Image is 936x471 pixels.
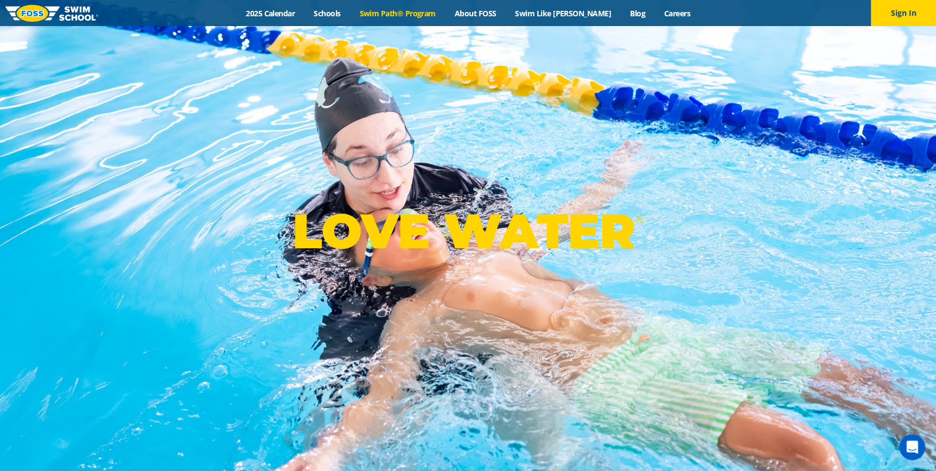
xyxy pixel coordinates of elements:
sup: ® [635,213,644,227]
img: FOSS Swim School Logo [5,5,98,22]
a: Blog [620,8,654,18]
a: 2025 Calendar [237,8,304,18]
a: Schools [304,8,350,18]
p: LOVE WATER [292,202,644,260]
a: Swim Like [PERSON_NAME] [506,8,621,18]
a: Careers [654,8,699,18]
iframe: Intercom live chat [899,434,925,460]
a: About FOSS [445,8,506,18]
a: Swim Path® Program [350,8,445,18]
